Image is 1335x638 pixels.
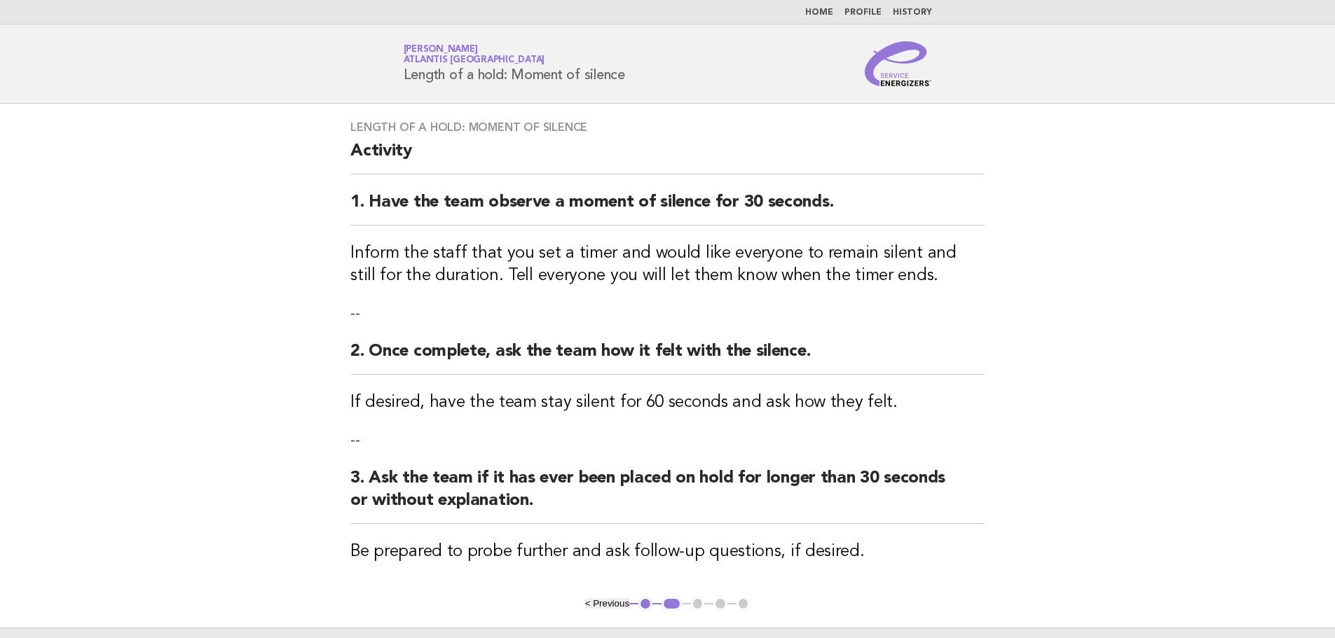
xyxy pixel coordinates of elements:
[404,46,625,82] h1: Length of a hold: Moment of silence
[350,391,985,414] h3: If desired, have the team stay silent for 60 seconds and ask how they felt.
[350,467,985,524] h2: 3. Ask the team if it has ever been placed on hold for longer than 30 seconds or without explanat...
[404,45,545,64] a: [PERSON_NAME]Atlantis [GEOGRAPHIC_DATA]
[865,41,932,86] img: Service Energizers
[350,431,985,450] p: --
[350,140,985,174] h2: Activity
[638,597,652,611] button: 1
[350,304,985,324] p: --
[805,8,833,17] a: Home
[893,8,932,17] a: History
[844,8,882,17] a: Profile
[662,597,682,611] button: 2
[350,191,985,226] h2: 1. Have the team observe a moment of silence for 30 seconds.
[585,598,629,609] button: < Previous
[404,56,545,65] span: Atlantis [GEOGRAPHIC_DATA]
[350,242,985,287] h3: Inform the staff that you set a timer and would like everyone to remain silent and still for the ...
[350,120,985,134] h3: Length of a hold: Moment of silence
[350,541,985,563] h3: Be prepared to probe further and ask follow-up questions, if desired.
[350,340,985,375] h2: 2. Once complete, ask the team how it felt with the silence.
